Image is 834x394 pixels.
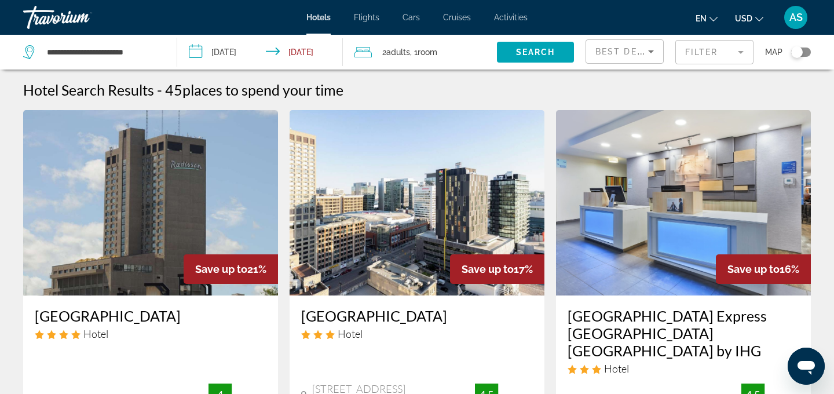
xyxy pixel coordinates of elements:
a: [GEOGRAPHIC_DATA] Express [GEOGRAPHIC_DATA] [GEOGRAPHIC_DATA] by IHG [568,307,799,359]
a: Cruises [443,13,471,22]
a: [GEOGRAPHIC_DATA] [301,307,533,324]
button: Change language [696,10,718,27]
span: Map [765,44,782,60]
button: Toggle map [782,47,811,57]
a: Travorium [23,2,139,32]
div: 3 star Hotel [568,362,799,375]
img: Hotel image [290,110,544,295]
span: - [157,81,162,99]
div: 17% [450,254,544,284]
span: Hotel [83,327,108,340]
a: Activities [494,13,528,22]
span: Search [516,48,555,57]
span: Save up to [727,263,780,275]
h2: 45 [165,81,343,99]
a: Cars [403,13,420,22]
div: 4 star Hotel [35,327,266,340]
button: Check-in date: Nov 7, 2025 Check-out date: Nov 10, 2025 [177,35,343,70]
button: Filter [675,39,753,65]
span: Save up to [195,263,247,275]
div: 21% [184,254,278,284]
h1: Hotel Search Results [23,81,154,99]
a: Flights [354,13,379,22]
mat-select: Sort by [595,45,654,59]
div: 3 star Hotel [301,327,533,340]
span: USD [735,14,752,23]
img: Hotel image [556,110,811,295]
span: places to spend your time [182,81,343,99]
span: Save up to [462,263,514,275]
span: Hotel [338,327,363,340]
span: Room [418,48,437,57]
div: 16% [716,254,811,284]
button: User Menu [781,5,811,30]
button: Search [497,42,574,63]
span: Adults [386,48,410,57]
a: [GEOGRAPHIC_DATA] [35,307,266,324]
span: en [696,14,707,23]
span: 2 [382,44,410,60]
span: AS [789,12,803,23]
a: Hotels [306,13,331,22]
img: Hotel image [23,110,278,295]
span: , 1 [410,44,437,60]
span: Hotel [604,362,629,375]
iframe: Button to launch messaging window [788,348,825,385]
button: Travelers: 2 adults, 0 children [343,35,497,70]
button: Change currency [735,10,763,27]
span: Best Deals [595,47,656,56]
